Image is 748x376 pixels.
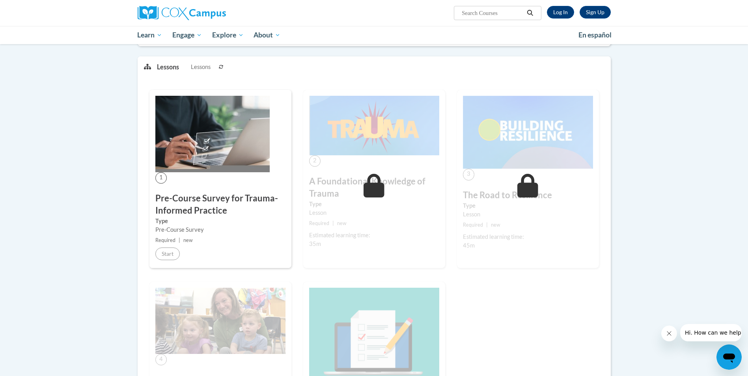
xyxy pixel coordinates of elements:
[337,220,347,226] span: new
[716,344,742,370] iframe: Button to launch messaging window
[157,63,179,71] p: Lessons
[155,96,270,172] img: Course Image
[309,240,321,247] span: 35m
[463,201,593,210] label: Type
[167,26,207,44] a: Engage
[309,208,439,217] div: Lesson
[547,6,574,19] a: Log In
[463,189,593,201] h3: The Road to Resilience
[463,242,475,249] span: 45m
[155,225,285,234] div: Pre-Course Survey
[309,96,439,155] img: Course Image
[463,169,474,180] span: 3
[132,26,168,44] a: Learn
[463,210,593,219] div: Lesson
[5,6,64,12] span: Hi. How can we help?
[179,237,180,243] span: |
[486,222,488,228] span: |
[155,248,180,260] button: Start
[212,30,244,40] span: Explore
[309,200,439,208] label: Type
[254,30,280,40] span: About
[248,26,285,44] a: About
[183,237,193,243] span: new
[155,288,285,354] img: Course Image
[309,220,329,226] span: Required
[138,6,287,20] a: Cox Campus
[137,30,162,40] span: Learn
[463,96,593,169] img: Course Image
[580,6,611,19] a: Register
[155,354,167,365] span: 4
[172,30,202,40] span: Engage
[309,155,321,167] span: 2
[207,26,249,44] a: Explore
[491,222,500,228] span: new
[573,27,617,43] a: En español
[155,172,167,184] span: 1
[461,8,524,18] input: Search Courses
[155,192,285,217] h3: Pre-Course Survey for Trauma-Informed Practice
[578,31,612,39] span: En español
[463,233,593,241] div: Estimated learning time:
[155,217,285,225] label: Type
[191,63,211,71] span: Lessons
[309,231,439,240] div: Estimated learning time:
[309,175,439,200] h3: A Foundational Knowledge of Trauma
[680,324,742,341] iframe: Message from company
[155,237,175,243] span: Required
[661,326,677,341] iframe: Close message
[126,26,623,44] div: Main menu
[524,8,536,18] button: Search
[138,6,226,20] img: Cox Campus
[463,222,483,228] span: Required
[332,220,334,226] span: |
